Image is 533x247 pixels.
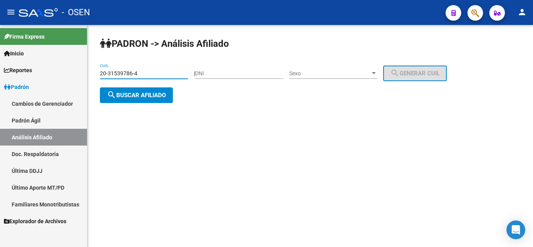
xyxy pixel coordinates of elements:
[194,70,453,76] div: |
[4,49,24,58] span: Inicio
[4,32,44,41] span: Firma Express
[100,38,229,49] strong: PADRON -> Análisis Afiliado
[100,87,173,103] button: Buscar afiliado
[4,217,66,226] span: Explorador de Archivos
[289,70,370,77] span: Sexo
[107,90,116,100] mat-icon: search
[62,4,90,21] span: - OSEN
[390,70,440,77] span: Generar CUIL
[506,220,525,239] div: Open Intercom Messenger
[4,66,32,75] span: Reportes
[107,92,166,99] span: Buscar afiliado
[390,68,400,78] mat-icon: search
[383,66,447,81] button: Generar CUIL
[517,7,527,17] mat-icon: person
[6,7,16,17] mat-icon: menu
[4,83,29,91] span: Padrón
